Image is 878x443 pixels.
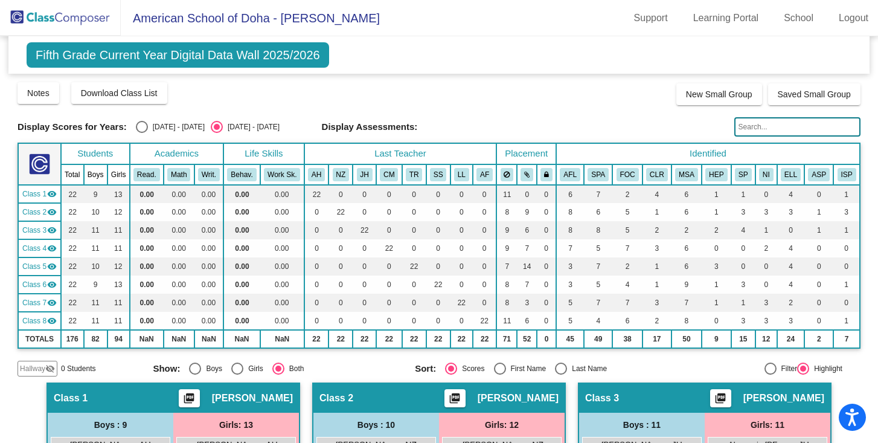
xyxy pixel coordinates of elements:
[353,257,376,276] td: 0
[777,185,804,203] td: 4
[804,185,833,203] td: 0
[223,143,304,164] th: Life Skills
[537,203,556,221] td: 0
[556,239,584,257] td: 7
[671,239,702,257] td: 6
[322,121,418,132] span: Display Assessments:
[164,239,194,257] td: 0.00
[22,225,46,236] span: Class 3
[260,276,304,294] td: 0.00
[47,280,57,289] mat-icon: visibility
[804,239,833,257] td: 0
[107,185,130,203] td: 13
[496,164,517,185] th: Keep away students
[84,294,107,312] td: 11
[702,185,731,203] td: 1
[130,221,164,239] td: 0.00
[584,185,612,203] td: 7
[710,389,731,407] button: Print Students Details
[308,168,325,181] button: AH
[133,168,160,181] button: Read.
[47,207,57,217] mat-icon: visibility
[148,121,205,132] div: [DATE] - [DATE]
[18,82,59,104] button: Notes
[777,239,804,257] td: 4
[130,143,224,164] th: Academics
[671,164,702,185] th: Modern Standard Arabic
[426,294,450,312] td: 0
[426,239,450,257] td: 0
[426,203,450,221] td: 0
[194,276,224,294] td: 0.00
[223,257,260,276] td: 0.00
[353,185,376,203] td: 0
[617,168,639,181] button: FOC
[496,257,517,276] td: 7
[777,257,804,276] td: 4
[107,294,130,312] td: 11
[182,392,196,409] mat-icon: picture_as_pdf
[81,88,158,98] span: Download Class List
[304,203,329,221] td: 0
[376,221,402,239] td: 0
[376,276,402,294] td: 0
[496,143,556,164] th: Placement
[833,239,860,257] td: 0
[380,168,398,181] button: CM
[537,276,556,294] td: 0
[164,257,194,276] td: 0.00
[376,203,402,221] td: 0
[774,8,823,28] a: School
[223,121,280,132] div: [DATE] - [DATE]
[556,185,584,203] td: 6
[642,239,671,257] td: 3
[353,294,376,312] td: 0
[130,239,164,257] td: 0.00
[444,389,466,407] button: Print Students Details
[260,239,304,257] td: 0.00
[61,276,84,294] td: 22
[136,121,280,133] mat-radio-group: Select an option
[642,257,671,276] td: 1
[402,164,426,185] th: Troy Redd
[778,89,851,99] span: Saved Small Group
[22,243,46,254] span: Class 4
[426,164,450,185] th: Sarah Smith
[61,203,84,221] td: 22
[759,168,774,181] button: NI
[755,239,777,257] td: 2
[624,8,678,28] a: Support
[473,203,496,221] td: 0
[588,168,609,181] button: SPA
[731,185,755,203] td: 1
[804,203,833,221] td: 1
[804,257,833,276] td: 0
[376,164,402,185] th: Chad Martin
[353,221,376,239] td: 22
[731,239,755,257] td: 0
[612,257,642,276] td: 2
[18,221,61,239] td: James Hammonds - No Class Name
[22,189,46,199] span: Class 1
[537,239,556,257] td: 0
[702,203,731,221] td: 1
[328,294,353,312] td: 0
[517,203,537,221] td: 9
[705,168,727,181] button: HEP
[556,257,584,276] td: 3
[328,203,353,221] td: 22
[476,168,493,181] button: AF
[402,185,426,203] td: 0
[702,164,731,185] th: Parent requires High Energy
[642,185,671,203] td: 4
[18,276,61,294] td: Sarah Smith - No Class Name
[328,276,353,294] td: 0
[777,164,804,185] th: English Language Learner
[833,185,860,203] td: 1
[353,203,376,221] td: 0
[304,239,329,257] td: 0
[130,276,164,294] td: 0.00
[517,221,537,239] td: 6
[84,203,107,221] td: 10
[353,239,376,257] td: 0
